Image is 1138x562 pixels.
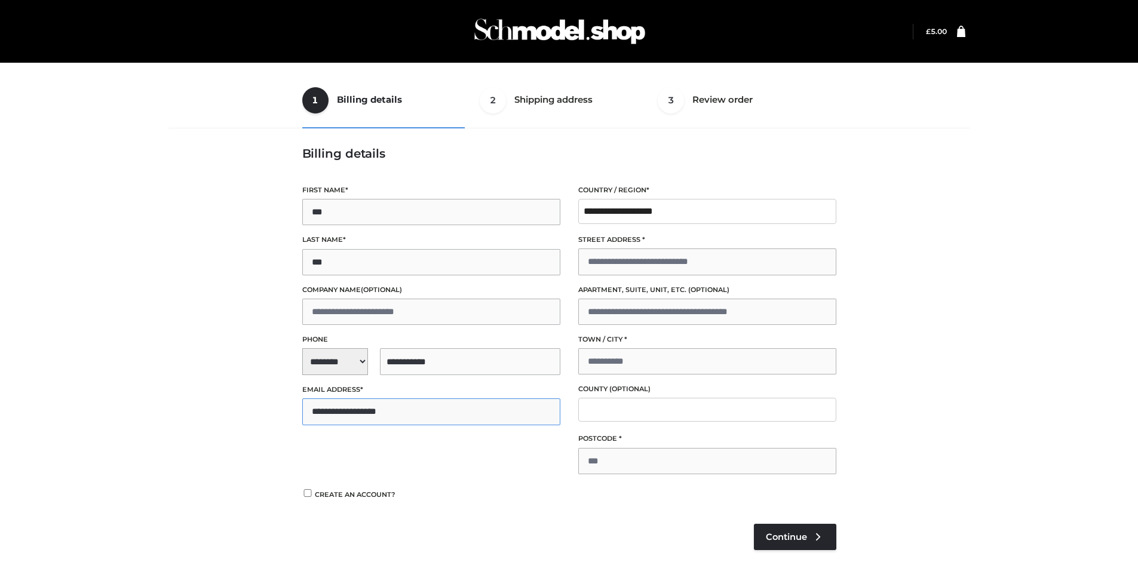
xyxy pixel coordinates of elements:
a: £5.00 [926,27,947,36]
label: Last name [302,234,560,245]
span: Create an account? [315,490,395,499]
bdi: 5.00 [926,27,947,36]
img: Schmodel Admin 964 [470,8,649,55]
label: Street address [578,234,836,245]
span: (optional) [688,285,729,294]
a: Continue [754,524,836,550]
h3: Billing details [302,146,836,161]
label: Company name [302,284,560,296]
label: Apartment, suite, unit, etc. [578,284,836,296]
label: Country / Region [578,185,836,196]
label: Phone [302,334,560,345]
span: (optional) [361,285,402,294]
label: First name [302,185,560,196]
span: (optional) [609,385,651,393]
input: Create an account? [302,489,313,497]
span: Continue [766,532,807,542]
label: Town / City [578,334,836,345]
label: Email address [302,384,560,395]
label: Postcode [578,433,836,444]
span: £ [926,27,931,36]
label: County [578,383,836,395]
